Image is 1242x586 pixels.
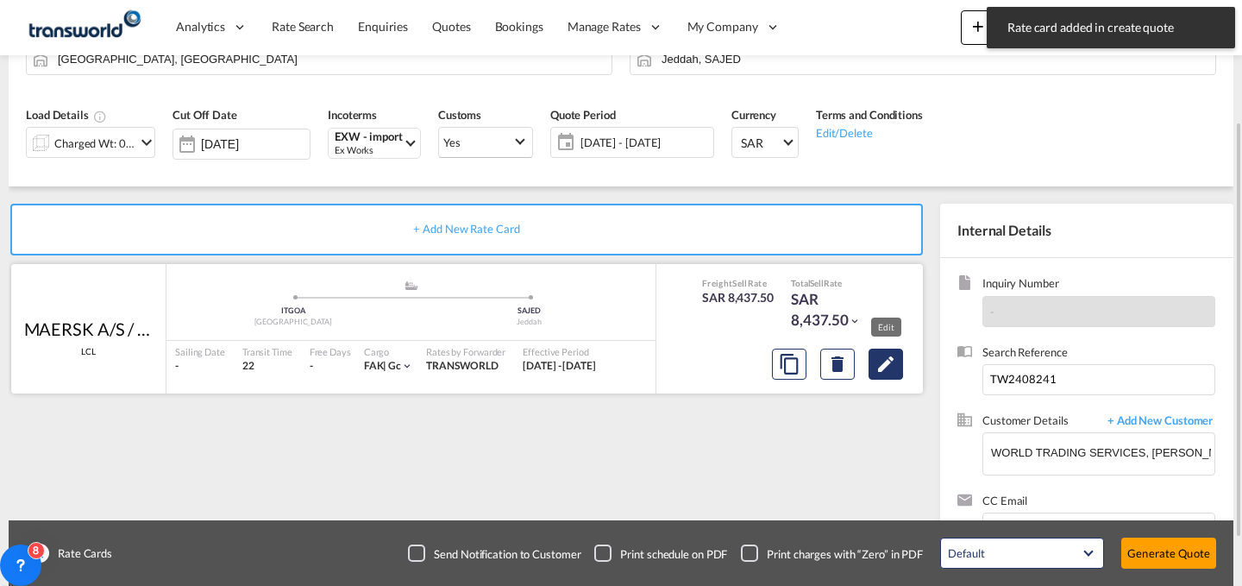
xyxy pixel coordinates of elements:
[432,19,470,34] span: Quotes
[176,18,225,35] span: Analytics
[810,278,824,288] span: Sell
[438,127,533,158] md-select: Select Customs: Yes
[242,359,292,374] div: 22
[990,305,994,318] span: -
[687,18,758,35] span: My Company
[779,354,800,375] md-icon: assets/icons/custom/copyQuote.svg
[662,44,1207,74] input: Search by Door/Port
[24,317,154,341] div: MAERSK A/S / TWKS-DAMMAM
[741,135,781,152] span: SAR
[1121,538,1216,569] button: Generate Quote
[576,130,713,154] span: [DATE] - [DATE]
[434,546,580,562] div: Send Notification to Customer
[820,349,855,380] button: Delete
[335,130,403,143] div: EXW - import
[411,317,648,328] div: Jeddah
[26,108,107,122] span: Load Details
[10,204,923,255] div: + Add New Rate Card
[136,132,157,153] md-icon: icon-chevron-down
[175,306,411,317] div: ITGOA
[401,360,413,372] md-icon: icon-chevron-down
[310,359,313,374] div: -
[948,546,984,560] div: Default
[982,493,1215,513] span: CC Email
[1099,413,1215,432] span: + Add New Customer
[772,349,806,380] button: Copy
[731,108,776,122] span: Currency
[968,19,1032,33] span: New
[443,135,461,149] div: Yes
[871,318,901,337] md-tooltip: Edit
[702,289,774,306] div: SAR 8,437.50
[968,16,988,36] md-icon: icon-plus 400-fg
[869,349,903,380] button: Edit
[732,278,747,288] span: Sell
[961,10,1039,45] button: icon-plus 400-fgNewicon-chevron-down
[401,281,422,290] md-icon: assets/icons/custom/ship-fill.svg
[523,359,596,374] div: 27 Aug 2025 - 31 Aug 2025
[328,108,377,122] span: Incoterms
[982,344,1215,364] span: Search Reference
[523,359,596,372] span: [DATE] - [DATE]
[364,359,389,372] span: FAK
[849,315,861,327] md-icon: icon-chevron-down
[364,345,413,358] div: Cargo
[816,123,923,141] div: Edit/Delete
[175,317,411,328] div: [GEOGRAPHIC_DATA]
[426,359,505,374] div: TRANSWORLD
[741,545,923,562] md-checkbox: Checkbox No Ink
[310,345,351,358] div: Free Days
[408,545,580,562] md-checkbox: Checkbox No Ink
[438,108,481,122] span: Customs
[413,222,519,236] span: + Add New Rate Card
[49,545,112,561] span: Rate Cards
[991,433,1214,472] input: Enter Customer Details
[383,359,386,372] span: |
[630,44,1216,75] md-input-container: Jeddah, SAJED
[982,413,1099,432] span: Customer Details
[791,277,877,289] div: Total Rate
[982,275,1215,295] span: Inquiry Number
[58,44,603,74] input: Search by Door/Port
[550,108,616,122] span: Quote Period
[26,127,155,158] div: Charged Wt: 0.73 W/Micon-chevron-down
[328,128,421,159] md-select: Select Incoterms: EXW - import Ex Works
[580,135,709,150] span: [DATE] - [DATE]
[426,345,505,358] div: Rates by Forwarder
[335,143,403,156] div: Ex Works
[594,545,727,562] md-checkbox: Checkbox No Ink
[993,515,1165,551] input: Chips input.
[990,514,1214,551] md-chips-wrap: Chips container. Enter the text area, then type text, and press enter to add a chip.
[568,18,641,35] span: Manage Rates
[81,345,96,357] span: LCL
[242,345,292,358] div: Transit Time
[982,364,1215,395] input: Enter search reference
[495,19,543,34] span: Bookings
[54,131,135,155] div: Charged Wt: 0.73 W/M
[175,359,225,374] div: -
[620,546,727,562] div: Print schedule on PDF
[940,204,1233,257] div: Internal Details
[411,306,648,317] div: SAJED
[175,345,225,358] div: Sailing Date
[172,108,237,122] span: Cut Off Date
[731,127,799,158] md-select: Select Currency: ﷼ SARSaudi Arabia Riyal
[523,345,596,358] div: Effective Period
[364,359,401,374] div: gc
[358,19,408,34] span: Enquiries
[426,359,499,372] span: TRANSWORLD
[551,132,572,153] md-icon: icon-calendar
[93,110,107,123] md-icon: Chargeable Weight
[26,8,142,47] img: 1a84b2306ded11f09c1219774cd0a0fe.png
[272,19,334,34] span: Rate Search
[26,44,612,75] md-input-container: Genova, ITGOA
[816,108,923,122] span: Terms and Conditions
[201,137,310,151] input: Select
[1002,19,1220,36] span: Rate card added in create quote
[767,546,923,562] div: Print charges with “Zero” in PDF
[791,289,877,331] div: SAR 8,437.50
[702,277,774,289] div: Freight Rate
